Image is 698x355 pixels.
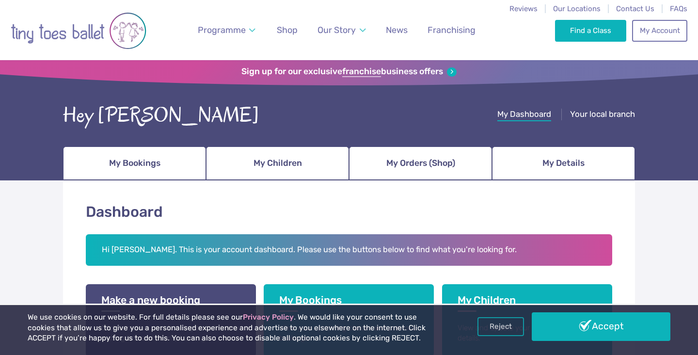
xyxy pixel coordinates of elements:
[555,20,626,41] a: Find a Class
[553,4,601,13] a: Our Locations
[198,25,246,35] span: Programme
[206,146,349,180] a: My Children
[386,25,408,35] span: News
[342,66,381,77] strong: franchise
[86,202,612,223] h1: Dashboard
[428,25,476,35] span: Franchising
[313,19,370,41] a: Our Story
[616,4,654,13] a: Contact Us
[381,19,412,41] a: News
[570,109,635,119] span: Your local branch
[458,294,597,312] h3: My Children
[241,66,456,77] a: Sign up for our exclusivefranchisebusiness offers
[542,155,585,172] span: My Details
[63,146,206,180] a: My Bookings
[492,146,635,180] a: My Details
[279,294,418,312] h3: My Bookings
[670,4,687,13] a: FAQs
[11,6,146,55] img: tiny toes ballet
[509,4,538,13] a: Reviews
[317,25,356,35] span: Our Story
[477,317,524,336] a: Reject
[28,312,445,344] p: We use cookies on our website. For full details please see our . We would like your consent to us...
[243,313,294,322] a: Privacy Policy
[632,20,687,41] a: My Account
[254,155,302,172] span: My Children
[423,19,480,41] a: Franchising
[101,294,240,312] h3: Make a new booking
[86,234,612,266] h2: Hi [PERSON_NAME]. This is your account dashboard. Please use the buttons below to find what you'r...
[386,155,455,172] span: My Orders (Shop)
[570,109,635,121] a: Your local branch
[109,155,160,172] span: My Bookings
[193,19,260,41] a: Programme
[63,100,259,130] div: Hey [PERSON_NAME]
[272,19,302,41] a: Shop
[277,25,298,35] span: Shop
[532,312,670,340] a: Accept
[349,146,492,180] a: My Orders (Shop)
